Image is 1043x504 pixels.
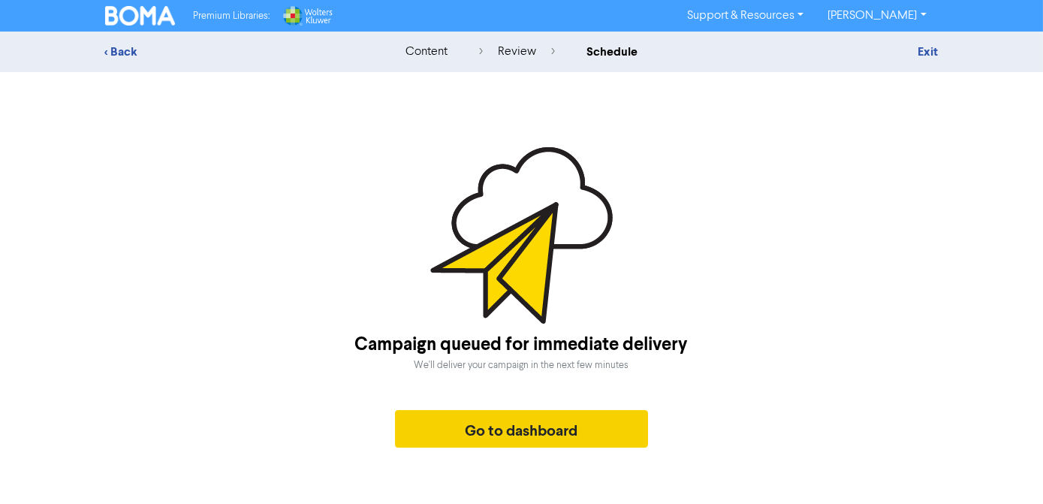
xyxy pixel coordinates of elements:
[193,11,270,21] span: Premium Libraries:
[405,43,448,61] div: content
[395,410,649,448] button: Go to dashboard
[355,331,689,358] div: Campaign queued for immediate delivery
[414,358,629,373] div: We'll deliver your campaign in the next few minutes
[430,147,613,324] img: Scheduled
[586,43,638,61] div: schedule
[918,44,938,59] a: Exit
[479,43,555,61] div: review
[815,4,938,28] a: [PERSON_NAME]
[675,4,815,28] a: Support & Resources
[105,43,368,61] div: < Back
[105,6,176,26] img: BOMA Logo
[968,432,1043,504] iframe: Chat Widget
[282,6,333,26] img: Wolters Kluwer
